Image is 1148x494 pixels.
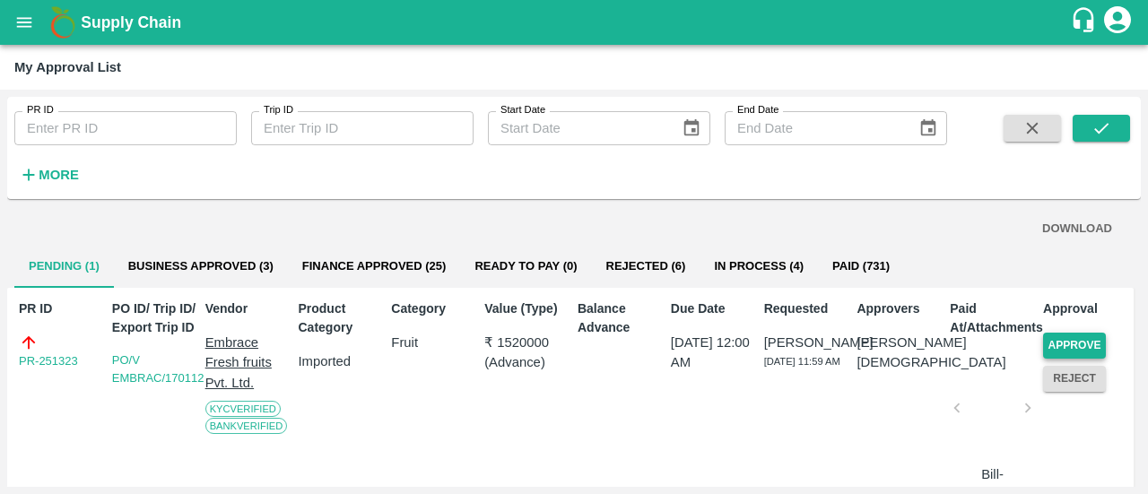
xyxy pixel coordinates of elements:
[764,333,850,352] p: [PERSON_NAME]
[1070,6,1101,39] div: customer-support
[112,299,198,337] p: PO ID/ Trip ID/ Export Trip ID
[39,168,79,182] strong: More
[27,103,54,117] label: PR ID
[671,333,757,373] p: [DATE] 12:00 AM
[81,10,1070,35] a: Supply Chain
[19,299,105,318] p: PR ID
[857,333,943,373] p: [PERSON_NAME][DEMOGRAPHIC_DATA]
[484,352,570,372] p: ( Advance )
[112,353,204,385] a: PO/V EMBRAC/170112
[1043,366,1106,392] button: Reject
[391,299,477,318] p: Category
[460,245,591,288] button: Ready To Pay (0)
[205,333,291,393] p: Embrace Fresh fruits Pvt. Ltd.
[114,245,288,288] button: Business Approved (3)
[764,299,850,318] p: Requested
[19,352,78,370] a: PR-251323
[818,245,904,288] button: Paid (731)
[14,111,237,145] input: Enter PR ID
[488,111,667,145] input: Start Date
[14,160,83,190] button: More
[578,299,664,337] p: Balance Advance
[592,245,700,288] button: Rejected (6)
[4,2,45,43] button: open drawer
[205,299,291,318] p: Vendor
[700,245,818,288] button: In Process (4)
[205,401,281,417] span: KYC Verified
[205,418,288,434] span: Bank Verified
[1035,213,1119,245] button: DOWNLOAD
[911,111,945,145] button: Choose date
[298,299,384,337] p: Product Category
[1043,333,1106,359] button: Approve
[14,56,121,79] div: My Approval List
[45,4,81,40] img: logo
[391,333,477,352] p: Fruit
[251,111,474,145] input: Enter Trip ID
[14,245,114,288] button: Pending (1)
[725,111,904,145] input: End Date
[950,299,1036,337] p: Paid At/Attachments
[671,299,757,318] p: Due Date
[1043,299,1129,318] p: Approval
[484,333,570,352] p: ₹ 1520000
[857,299,943,318] p: Approvers
[737,103,778,117] label: End Date
[81,13,181,31] b: Supply Chain
[288,245,461,288] button: Finance Approved (25)
[484,299,570,318] p: Value (Type)
[264,103,293,117] label: Trip ID
[298,351,384,371] p: Imported
[674,111,709,145] button: Choose date
[1101,4,1134,41] div: account of current user
[500,103,545,117] label: Start Date
[764,356,840,367] span: [DATE] 11:59 AM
